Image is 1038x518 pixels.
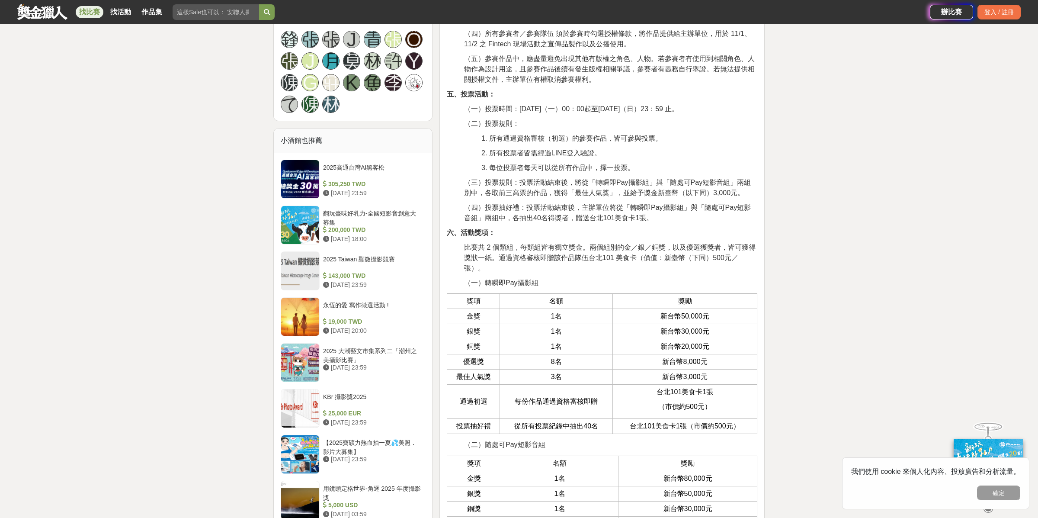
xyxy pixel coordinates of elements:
span: （三）投票規則：投票活動結束後，將從「轉瞬即Pay攝影組」與「隨處可Pay短影音組」兩組別中，各取前三高票的作品，獲得「最佳人氣獎」，並給予獎金新臺幣（以下同）3,000元。 [464,179,751,196]
div: 林 [364,52,381,70]
span: 最佳人氣獎 [456,373,491,380]
span: 優選獎 [463,358,484,365]
div: 月 [322,52,340,70]
span: 新台幣20,000元 [660,343,709,350]
span: 獎項 [467,460,481,467]
a: 永恆的愛 寫作徵選活動 ! 19,000 TWD [DATE] 20:00 [281,297,425,336]
div: 張 [281,52,298,70]
a: 林 [322,96,340,113]
span: 我們使用 cookie 來個人化內容、投放廣告和分析流量。 [851,468,1020,475]
a: 張 [384,31,402,48]
span: （四）投票抽好禮：投票活動結束後，主辦單位將從「轉瞬即Pay攝影組」與「隨處可Pay短影音組」兩組中，各抽出40名得獎者，贈送台北101美食卡1張。 [464,204,751,222]
span: 新台幣8,000元 [662,358,707,365]
a: 魚 [364,74,381,91]
a: 張 [322,31,340,48]
div: 【2025寶礦力熱血拍一夏💦美照．影片大募集】 [323,438,422,455]
input: 這樣Sale也可以： 安聯人壽創意銷售法募集 [173,4,259,20]
span: 名額 [553,460,567,467]
div: 2025 大潮藝文市集系列二「潮州之美攝影比賽」 [323,347,422,363]
div: KBr 攝影獎2025 [323,393,422,409]
div: [DATE] 23:59 [323,189,422,198]
a: 陳 [281,74,298,91]
span: （二）投票規則： [464,120,519,127]
span: 金獎 [467,312,481,320]
a: Y [405,52,423,70]
a: KBr 攝影獎2025 25,000 EUR [DATE] 23:59 [281,389,425,428]
span: 銅獎 [467,505,481,512]
a: G [301,74,319,91]
span: 每份作品通過資格審核即贈 [515,398,598,405]
span: （二）隨處可Pay短影音組 [464,441,545,448]
a: て [281,96,298,113]
div: 2025高通台灣AI黑客松 [323,163,422,180]
a: 莫 [343,52,360,70]
span: 3名 [551,373,562,380]
span: （四）所有參賽者／參賽隊伍 須於參賽時勾選授權條款，將作品提供給主辦單位，用於 11/1、11/2 之 Fintech 現場活動之宣傳品製作以及公播使用。 [464,30,751,48]
span: 1名 [554,505,565,512]
a: 2025 Taiwan 顯微攝影競賽 143,000 TWD [DATE] 23:59 [281,251,425,290]
a: 許 [384,52,402,70]
span: 銀獎 [467,328,481,335]
div: 登入 / 註冊 [977,5,1021,19]
span: 金獎 [467,475,481,482]
span: 1名 [551,343,562,350]
div: [DATE] 23:59 [323,455,422,464]
div: 2025 Taiwan 顯微攝影競賽 [323,255,422,271]
a: 辦比賽 [930,5,973,19]
div: 200,000 TWD [323,225,422,235]
span: 台北101美食卡1張（市價約500元） [630,422,740,430]
div: 25,000 EUR [323,409,422,418]
span: 1名 [554,490,565,497]
span: 新台幣30,000元 [663,505,712,512]
span: 2. 所有投票者皆需經過LINE登入驗證。 [481,149,601,157]
span: （市價約500元） [658,403,711,410]
a: 翻玩臺味好乳力-全國短影音創意大募集 200,000 TWD [DATE] 18:00 [281,206,425,245]
span: 1名 [551,328,562,335]
div: 莊 [322,74,340,91]
div: [DATE] 18:00 [323,235,422,244]
img: ff197300-f8ee-455f-a0ae-06a3645bc375.jpg [954,439,1023,496]
span: 3. 每位投票者每天可以從所有作品中，擇一投票。 [481,164,634,171]
a: J [301,52,319,70]
button: 確定 [977,486,1020,500]
a: K [343,74,360,91]
a: 青 [364,31,381,48]
div: 李 [384,74,402,91]
span: 新台幣80,000元 [663,475,712,482]
span: 名額 [549,297,563,305]
span: 8名 [551,358,562,365]
a: 2025 大潮藝文市集系列二「潮州之美攝影比賽」 [DATE] 23:59 [281,343,425,382]
span: 新台幣3,000元 [662,373,707,380]
div: [DATE] 20:00 [323,326,422,335]
div: 用鏡頭定格世界-角逐 2025 年度攝影獎 [323,484,422,501]
a: Ö [405,31,423,48]
span: 投票抽好禮 [456,422,491,430]
span: （五）參賽作品中，應盡量避免出現其他有版權之角色、人物。若參賽者有使用到相關角色、人物作為設計用途，且參賽作品後續有發生版權相關爭議，參賽者有義務自行舉證。若無法提供相關授權文件，主辦單位有權取... [464,55,755,83]
span: （一）轉瞬即Pay攝影組 [464,279,538,286]
span: 新台幣50,000元 [663,490,712,497]
a: 鋒 [281,31,298,48]
div: 19,000 TWD [323,317,422,326]
a: J [343,31,360,48]
strong: 六、活動獎項： [447,229,495,236]
span: 獎勵 [681,460,695,467]
span: 從所有投票紀錄中抽出40名 [514,422,598,430]
div: 305,250 TWD [323,180,422,189]
span: 獎勵 [678,297,692,305]
strong: 五、投票活動： [447,90,495,98]
span: 通過初選 [460,398,487,405]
